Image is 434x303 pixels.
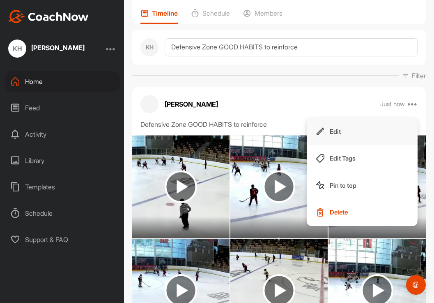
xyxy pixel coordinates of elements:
[315,207,325,217] img: Delete
[5,229,120,250] div: Support & FAQ
[5,71,120,92] div: Home
[5,98,120,118] div: Feed
[330,127,341,136] p: Edit
[140,119,418,129] div: Defensive Zone GOOD HABITS to reinforce
[412,71,426,81] p: Filter
[315,126,325,136] img: Edit
[315,154,325,163] img: Edit Tags
[307,118,418,145] button: Edit
[406,275,426,295] div: Open Intercom Messenger
[165,170,197,203] img: play
[5,177,120,197] div: Templates
[230,135,328,238] img: media
[330,154,356,163] p: Edit Tags
[330,181,356,190] p: Pin to top
[152,9,178,17] p: Timeline
[202,9,230,17] p: Schedule
[8,10,89,23] img: CoachNow
[5,150,120,171] div: Library
[165,99,218,109] p: [PERSON_NAME]
[5,124,120,145] div: Activity
[132,135,230,238] img: media
[380,100,405,108] p: Just now
[307,199,418,226] button: Delete
[255,9,282,17] p: Members
[330,208,348,217] p: Delete
[5,203,120,224] div: Schedule
[31,44,85,51] div: [PERSON_NAME]
[307,145,418,172] button: Edit Tags
[315,180,325,190] img: Pin to top
[307,172,418,199] button: Pin to top
[140,38,158,56] div: KH
[263,170,295,203] img: play
[8,40,26,58] div: KH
